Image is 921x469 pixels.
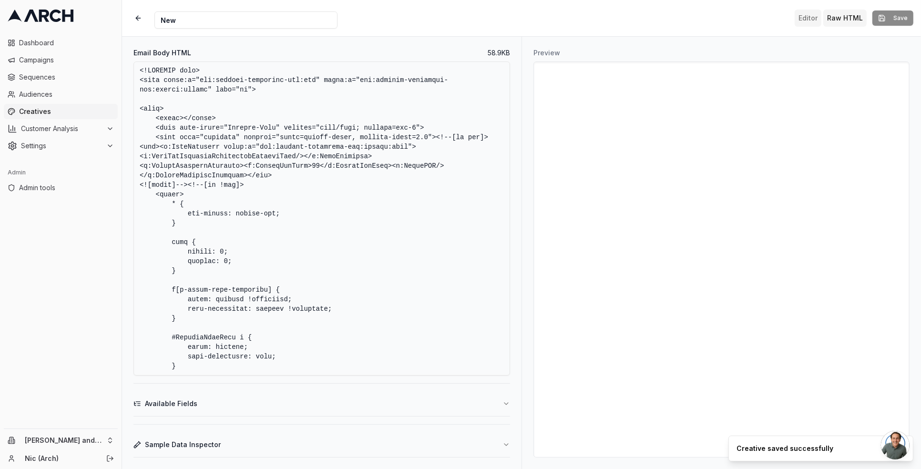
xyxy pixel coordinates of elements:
span: Dashboard [19,38,114,48]
button: Sample Data Inspector [133,432,510,457]
span: [PERSON_NAME] and Sons [25,436,102,445]
span: Sample Data Inspector [145,440,221,449]
div: Creative saved successfully [737,444,833,453]
button: Settings [4,138,118,153]
span: Admin tools [19,183,114,193]
button: Log out [103,452,117,465]
button: Available Fields [133,391,510,416]
a: Admin tools [4,180,118,195]
input: Internal Creative Name [154,11,338,29]
span: 58.9 KB [488,48,510,58]
button: [PERSON_NAME] and Sons [4,433,118,448]
a: Campaigns [4,52,118,68]
span: Available Fields [145,399,197,408]
span: Campaigns [19,55,114,65]
label: Email Body HTML [133,50,191,56]
a: Nic (Arch) [25,454,96,463]
button: Toggle editor [795,10,821,27]
span: Audiences [19,90,114,99]
textarea: <!LOREMIP dolo> <sita conse:a="eli:seddoei-temporinc-utl:etd" magna:a="eni:adminim-veniamqui-nos:... [133,61,510,376]
a: Sequences [4,70,118,85]
button: Customer Analysis [4,121,118,136]
span: Creatives [19,107,114,116]
a: Audiences [4,87,118,102]
a: Dashboard [4,35,118,51]
a: Creatives [4,104,118,119]
span: Settings [21,141,102,151]
h3: Preview [533,48,910,58]
span: Sequences [19,72,114,82]
a: Open chat [881,431,910,459]
div: Admin [4,165,118,180]
iframe: Preview for New [534,62,909,457]
span: Customer Analysis [21,124,102,133]
button: Toggle custom HTML [823,10,867,27]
